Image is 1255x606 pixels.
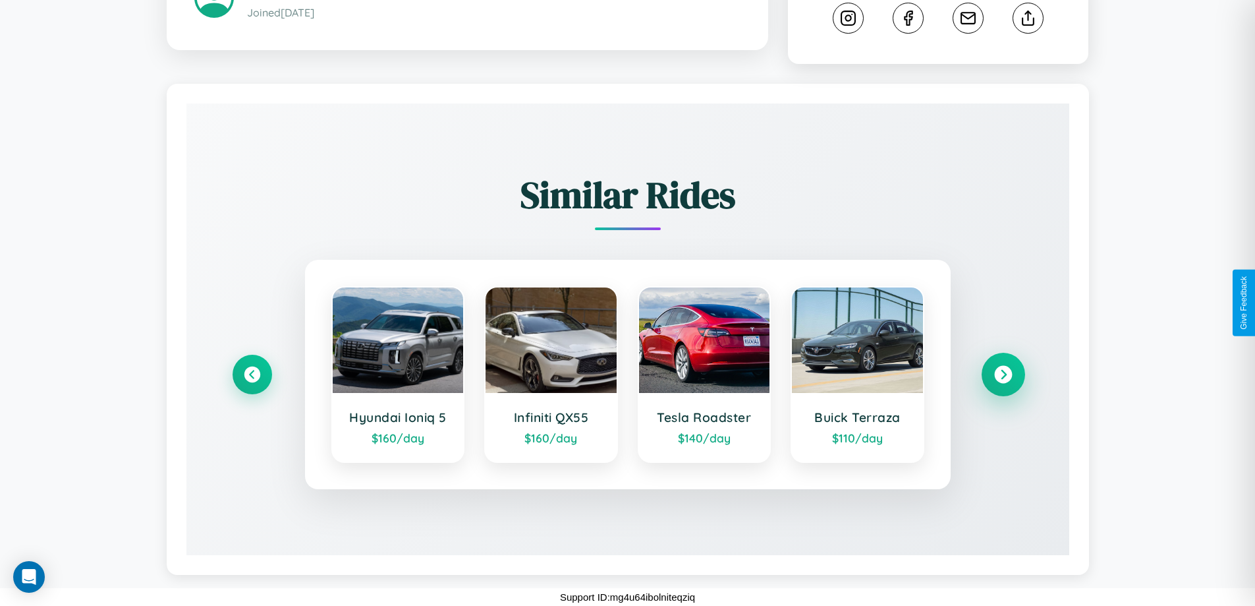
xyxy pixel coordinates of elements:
div: $ 140 /day [652,431,757,445]
h3: Buick Terraza [805,409,910,425]
div: Give Feedback [1239,276,1248,330]
a: Tesla Roadster$140/day [638,286,771,463]
h3: Tesla Roadster [652,409,757,425]
div: $ 160 /day [499,431,603,445]
a: Hyundai Ioniq 5$160/day [331,286,465,463]
div: Open Intercom Messenger [13,561,45,593]
h3: Hyundai Ioniq 5 [346,409,451,425]
p: Joined [DATE] [247,3,740,22]
h3: Infiniti QX55 [499,409,603,425]
h2: Similar Rides [233,169,1023,220]
a: Buick Terraza$110/day [791,286,924,463]
a: Infiniti QX55$160/day [484,286,618,463]
p: Support ID: mg4u64ibolniteqziq [560,588,695,606]
div: $ 160 /day [346,431,451,445]
div: $ 110 /day [805,431,910,445]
